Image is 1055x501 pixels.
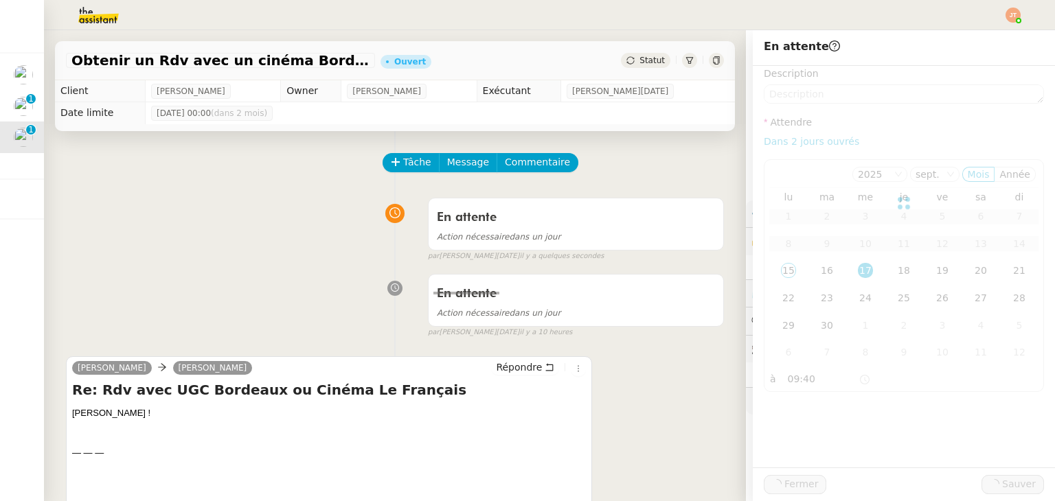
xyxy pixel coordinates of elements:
div: ⏲️Tâches 12:07 [746,280,1055,307]
span: 🕵️ [751,343,923,354]
span: 💬 [751,315,839,326]
div: 💬Commentaires [746,307,1055,334]
span: 🧴 [751,395,794,406]
span: Tâche [403,154,431,170]
h4: Re: Rdv avec UGC Bordeaux ou Cinéma Le Français [72,380,586,399]
div: 🔐Données client [746,228,1055,255]
nz-badge-sup: 1 [26,125,36,135]
span: il y a 10 heures [519,327,572,338]
button: Sauver [982,475,1044,494]
span: ⚙️ [751,206,823,222]
span: Obtenir un Rdv avec un cinéma Bordelais [71,54,370,67]
nz-badge-sup: 1 [26,94,36,104]
td: Exécutant [477,80,560,102]
span: [PERSON_NAME] [157,84,225,98]
span: (dans 2 mois) [211,108,267,118]
span: Répondre [496,360,542,374]
span: En attente [437,288,497,300]
a: [PERSON_NAME] [173,362,253,374]
span: par [428,250,440,262]
div: ⚙️Procédures [746,200,1055,227]
td: Owner [281,80,341,102]
span: [PERSON_NAME] [352,84,421,98]
td: Client [55,80,146,102]
small: [PERSON_NAME][DATE] [428,250,604,262]
div: [PERSON_NAME] ! [72,406,586,420]
button: Tâche [383,153,440,172]
span: Action nécessaire [437,232,510,242]
span: En attente [764,40,840,53]
img: users%2FSADz3OCgrFNaBc1p3ogUv5k479k1%2Favatar%2Fccbff511-0434-4584-b662-693e5a00b7b7 [14,65,33,84]
div: 🧴Autres [746,388,1055,415]
img: users%2F37wbV9IbQuXMU0UH0ngzBXzaEe12%2Favatar%2Fcba66ece-c48a-48c8-9897-a2adc1834457 [14,128,33,147]
button: Commentaire [497,153,578,172]
span: Message [447,154,489,170]
td: Date limite [55,102,146,124]
span: dans un jour [437,232,561,242]
p: 1 [28,94,34,106]
span: [PERSON_NAME][DATE] [572,84,668,98]
img: svg [1006,8,1021,23]
span: ⏲️ [751,288,852,299]
span: dans un jour [437,308,561,318]
button: Message [439,153,497,172]
p: 1 [28,125,34,137]
span: il y a quelques secondes [519,250,604,262]
img: users%2F5XaKKOfQOvau3XQhhH2fPFmin8c2%2Favatar%2F0a930739-e14a-44d7-81de-a5716f030579 [14,97,33,116]
a: [PERSON_NAME] [72,362,152,374]
span: [DATE] 00:00 [157,106,267,120]
span: En attente [437,211,497,224]
button: Répondre [491,360,559,375]
div: 🕵️Autres demandes en cours 2 [746,336,1055,362]
span: 🔐 [751,233,841,249]
div: — — — [72,446,586,460]
span: Statut [639,56,665,65]
small: [PERSON_NAME][DATE] [428,327,573,338]
div: Ouvert [394,58,426,66]
span: Commentaire [505,154,570,170]
button: Fermer [764,475,826,494]
span: par [428,327,440,338]
span: Action nécessaire [437,308,510,318]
